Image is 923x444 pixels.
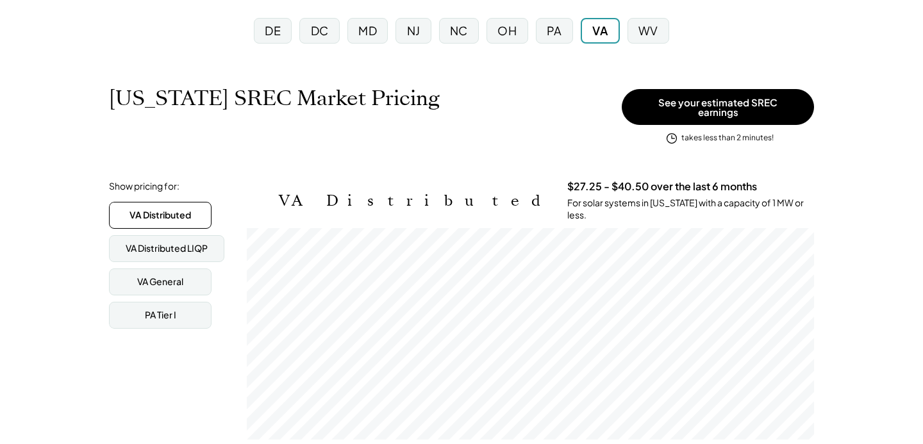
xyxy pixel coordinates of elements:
div: Show pricing for: [109,180,179,193]
div: DE [265,22,281,38]
div: OH [497,22,517,38]
div: NJ [407,22,420,38]
div: VA Distributed LIQP [126,242,208,255]
div: VA General [137,275,183,288]
button: See your estimated SREC earnings [622,89,814,125]
div: For solar systems in [US_STATE] with a capacity of 1 MW or less. [567,197,814,222]
div: NC [450,22,468,38]
h2: VA Distributed [279,192,548,210]
div: PA [547,22,562,38]
div: WV [638,22,658,38]
h1: [US_STATE] SREC Market Pricing [109,86,440,111]
div: DC [311,22,329,38]
div: takes less than 2 minutes! [681,133,774,144]
div: PA Tier I [145,309,176,322]
div: VA Distributed [129,209,191,222]
div: VA [592,22,608,38]
div: MD [358,22,377,38]
h3: $27.25 - $40.50 over the last 6 months [567,180,757,193]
